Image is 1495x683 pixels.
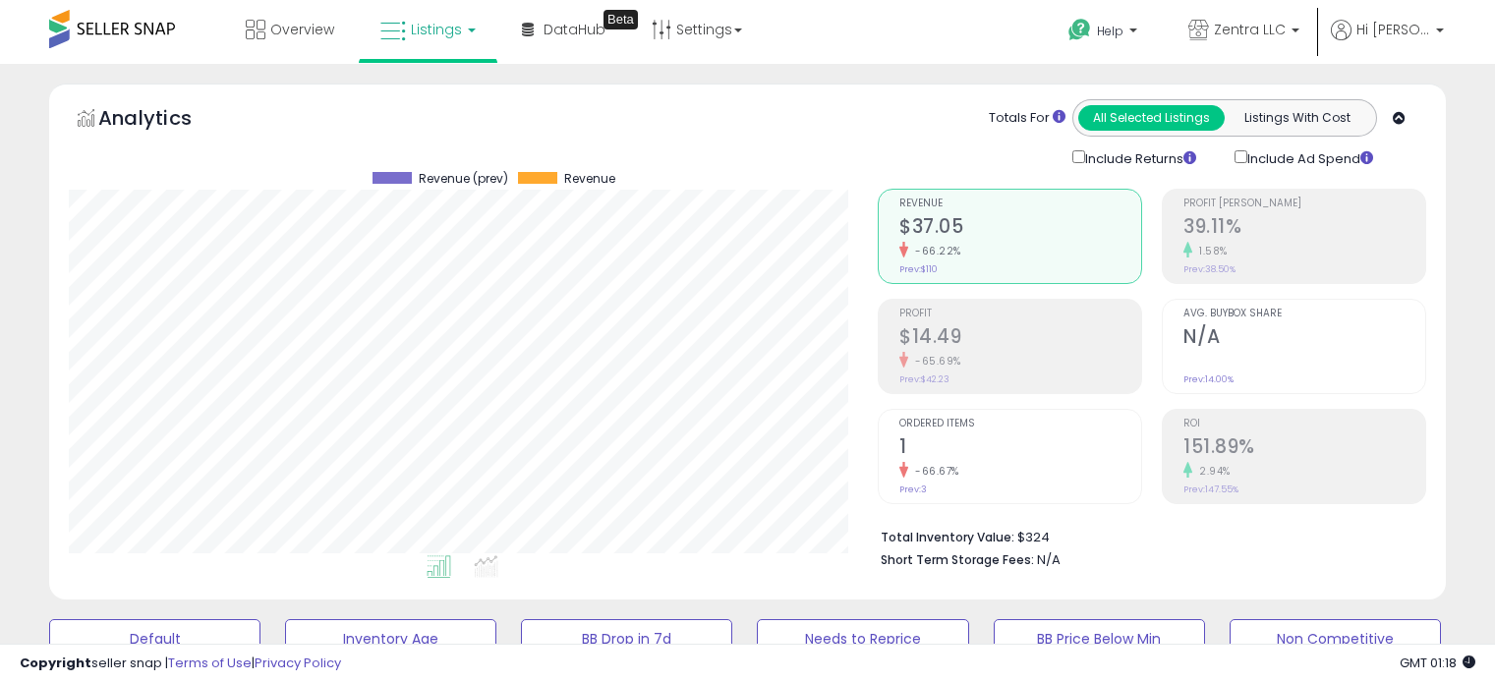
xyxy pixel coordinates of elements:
[20,655,341,673] div: seller snap | |
[20,654,91,672] strong: Copyright
[604,10,638,29] div: Tooltip anchor
[899,309,1141,319] span: Profit
[1183,309,1425,319] span: Avg. Buybox Share
[1183,373,1234,385] small: Prev: 14.00%
[1183,215,1425,242] h2: 39.11%
[1097,23,1123,39] span: Help
[1224,105,1370,131] button: Listings With Cost
[419,172,508,186] span: Revenue (prev)
[1214,20,1286,39] span: Zentra LLC
[255,654,341,672] a: Privacy Policy
[521,619,732,658] button: BB Drop in 7d
[994,619,1205,658] button: BB Price Below Min
[544,20,605,39] span: DataHub
[1058,146,1220,169] div: Include Returns
[270,20,334,39] span: Overview
[1192,244,1228,258] small: 1.58%
[1230,619,1441,658] button: Non Competitive
[899,325,1141,352] h2: $14.49
[564,172,615,186] span: Revenue
[1356,20,1430,39] span: Hi [PERSON_NAME]
[899,435,1141,462] h2: 1
[881,551,1034,568] b: Short Term Storage Fees:
[908,464,959,479] small: -66.67%
[1183,263,1236,275] small: Prev: 38.50%
[899,215,1141,242] h2: $37.05
[757,619,968,658] button: Needs to Reprice
[1220,146,1405,169] div: Include Ad Spend
[1400,654,1475,672] span: 2025-09-18 01:18 GMT
[1183,325,1425,352] h2: N/A
[1192,464,1231,479] small: 2.94%
[285,619,496,658] button: Inventory Age
[98,104,230,137] h5: Analytics
[411,20,462,39] span: Listings
[1078,105,1225,131] button: All Selected Listings
[1331,20,1444,64] a: Hi [PERSON_NAME]
[899,419,1141,429] span: Ordered Items
[1053,3,1157,64] a: Help
[899,484,927,495] small: Prev: 3
[1067,18,1092,42] i: Get Help
[49,619,260,658] button: Default
[899,373,949,385] small: Prev: $42.23
[881,529,1014,545] b: Total Inventory Value:
[908,354,961,369] small: -65.69%
[989,109,1065,128] div: Totals For
[1183,199,1425,209] span: Profit [PERSON_NAME]
[899,263,938,275] small: Prev: $110
[881,524,1411,547] li: $324
[1037,550,1061,569] span: N/A
[1183,419,1425,429] span: ROI
[168,654,252,672] a: Terms of Use
[908,244,961,258] small: -66.22%
[1183,435,1425,462] h2: 151.89%
[1183,484,1238,495] small: Prev: 147.55%
[899,199,1141,209] span: Revenue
